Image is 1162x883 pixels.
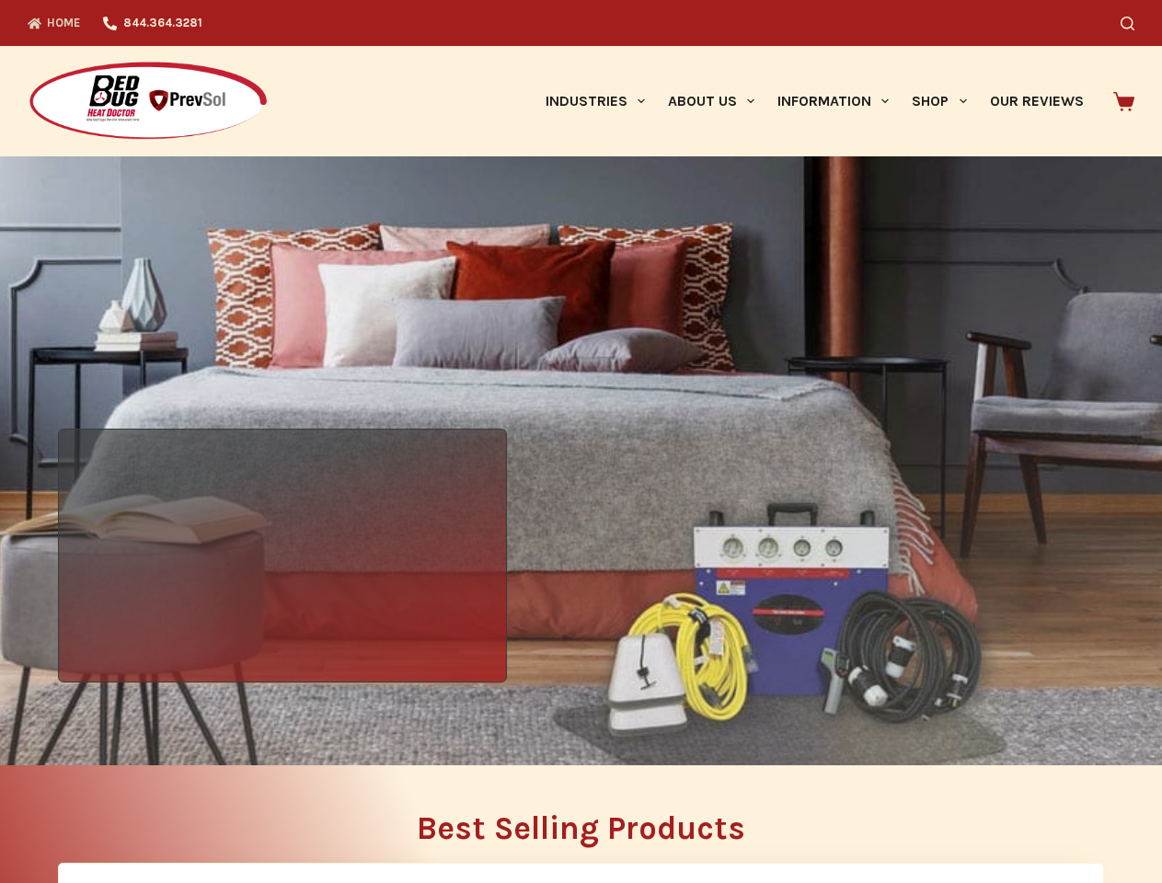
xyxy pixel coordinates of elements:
[1121,17,1134,30] button: Search
[978,46,1095,156] a: Our Reviews
[901,46,978,156] a: Shop
[534,46,1095,156] nav: Primary
[28,61,269,143] img: Prevsol/Bed Bug Heat Doctor
[534,46,656,156] a: Industries
[58,812,1104,844] h2: Best Selling Products
[766,46,901,156] a: Information
[656,46,765,156] a: About Us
